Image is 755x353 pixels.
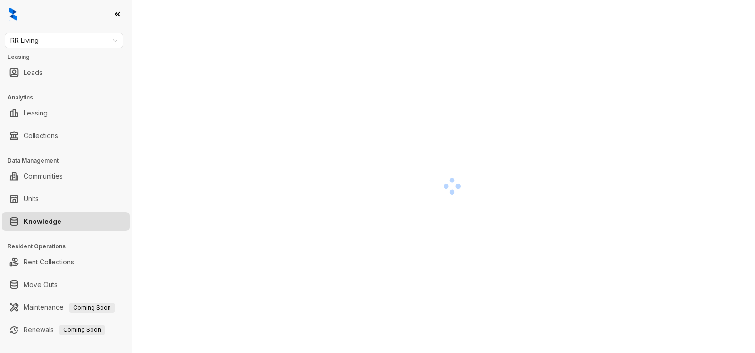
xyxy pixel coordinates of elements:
a: Units [24,189,39,208]
h3: Resident Operations [8,242,132,251]
h3: Leasing [8,53,132,61]
li: Maintenance [2,298,130,317]
li: Renewals [2,320,130,339]
li: Units [2,189,130,208]
a: Communities [24,167,63,186]
li: Leads [2,63,130,82]
li: Collections [2,126,130,145]
a: Collections [24,126,58,145]
a: Knowledge [24,212,61,231]
li: Knowledge [2,212,130,231]
a: Move Outs [24,275,58,294]
span: Coming Soon [69,303,115,313]
li: Rent Collections [2,253,130,271]
span: Coming Soon [59,325,105,335]
a: RenewalsComing Soon [24,320,105,339]
img: logo [9,8,17,21]
li: Move Outs [2,275,130,294]
a: Rent Collections [24,253,74,271]
li: Communities [2,167,130,186]
h3: Analytics [8,93,132,102]
span: RR Living [10,33,117,48]
h3: Data Management [8,156,132,165]
a: Leads [24,63,42,82]
a: Leasing [24,104,48,123]
li: Leasing [2,104,130,123]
